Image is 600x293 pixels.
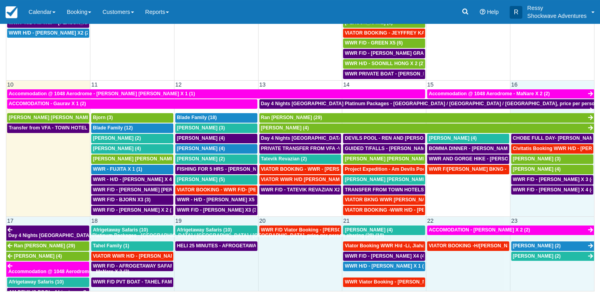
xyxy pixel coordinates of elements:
[513,177,596,182] span: WWR F/D - [PERSON_NAME] X 3 (4)
[175,206,257,215] a: WWR F/D - [PERSON_NAME] X3 (3)
[261,187,347,193] span: WWR F/D - TATEVIK REVAZIAN X2 (2)
[343,144,425,154] a: GUIDED T/FALLS - [PERSON_NAME] AND [PERSON_NAME] X4 (4)
[6,252,89,261] a: [PERSON_NAME] (4)
[343,241,425,251] a: Viator Booking WWR H/d -Li, Jiahao X 2 (2)
[345,207,472,213] span: VIATOR BOOKING -WWR H/D - [PERSON_NAME] X1 (1)
[177,166,285,172] span: FISHING FOR 5 HRS - [PERSON_NAME] X 2 (2)
[91,175,173,185] a: WWR - H/D - [PERSON_NAME] X 4 (4)
[259,185,341,195] a: WWR F/D - TATEVIK REVAZIAN X2 (2)
[343,278,425,287] a: WWR Viator Booking - [PERSON_NAME] X1 (1)
[513,253,561,259] span: [PERSON_NAME] (2)
[6,262,89,277] a: Accommodation @ 1048 Aerodrome - MaNare X 2 (2)
[429,243,535,249] span: VIATOR BOOKING -H/[PERSON_NAME] X 4 (4)
[345,30,458,36] span: VIATOR BOOKING - JEYFFREY KAYLEIGH X 1 (1)
[90,218,98,224] span: 18
[343,226,425,235] a: [PERSON_NAME] (4)
[91,185,173,195] a: WWR F/D - [PERSON_NAME] [PERSON_NAME] X1 (1)
[259,154,341,164] a: Tatevik Revazian (2)
[527,4,587,12] p: Ressy
[175,123,257,133] a: [PERSON_NAME] (3)
[343,206,425,215] a: VIATOR BOOKING -WWR H/D - [PERSON_NAME] X1 (1)
[345,177,435,182] span: [PERSON_NAME] [PERSON_NAME] (4)
[429,156,596,162] span: WWR AND GORGE HIKE - [PERSON_NAME] AND [PERSON_NAME] 4 (4)
[342,81,350,88] span: 14
[14,253,62,259] span: [PERSON_NAME] (4)
[91,252,173,261] a: VIATOR WWR H/D - [PERSON_NAME] 3 (3)
[175,144,257,154] a: [PERSON_NAME] (4)
[343,59,425,69] a: WWR H/D - SOONILL HONG X 2 (2)
[511,252,594,261] a: [PERSON_NAME] (2)
[345,50,449,56] span: WWR F/D - [PERSON_NAME] GRACKO X4 (4)
[9,279,64,285] span: Afrigetaway Safaris (10)
[175,241,257,251] a: HELI 25 MINUTES - AFROGETAWAY SAFARIS X5 (5)
[427,241,509,251] a: VIATOR BOOKING -H/[PERSON_NAME] X 4 (4)
[511,185,593,195] a: WWR F/D - [PERSON_NAME] X 4 (4)
[261,156,307,162] span: Tatevik Revazian (2)
[427,165,509,174] a: WWR F/[PERSON_NAME] BKNG - [PERSON_NAME] [PERSON_NAME] X1 (1)
[7,99,257,109] a: ACCOMODATION - Gaurav X 1 (2)
[175,226,257,235] a: Afrigetaway Safaris (10)
[7,29,89,38] a: WWR H/D - [PERSON_NAME] X2 (2)
[90,81,98,88] span: 11
[93,135,141,141] span: [PERSON_NAME] (2)
[93,115,113,120] span: Bjorn (3)
[343,185,425,195] a: TRANSFER FROM TOWN HOTELS TO VFA - [PERSON_NAME] [PERSON_NAME] X2 (2)
[510,218,518,224] span: 23
[343,49,425,58] a: WWR F/D - [PERSON_NAME] GRACKO X4 (4)
[427,144,509,154] a: BOMMA DINNER - [PERSON_NAME] AND [PERSON_NAME] X4 (4)
[261,177,356,182] span: VIATOR WWR H/D [PERSON_NAME] 1 (1)
[261,125,309,131] span: [PERSON_NAME] (4)
[427,226,594,235] a: ACCOMODATION - [PERSON_NAME] X 2 (2)
[177,135,225,141] span: [PERSON_NAME] (4)
[511,144,593,154] a: Civitatis Booking WWR H/D - [PERSON_NAME] [PERSON_NAME] X4 (4)
[175,195,257,205] a: WWR - H/D - [PERSON_NAME] X5 (5)
[177,197,262,202] span: WWR - H/D - [PERSON_NAME] X5 (5)
[511,134,593,143] a: CHOBE FULL DAY- [PERSON_NAME] AND [PERSON_NAME] X4 (4)
[426,218,434,224] span: 22
[175,185,257,195] a: VIATOR BOOKING - WWR F/D- [PERSON_NAME] 2 (2)
[177,125,225,131] span: [PERSON_NAME] (3)
[345,40,403,46] span: WWR F/D - GREEN X5 (6)
[259,81,266,88] span: 13
[6,226,89,241] a: Day 4 Nights [GEOGRAPHIC_DATA] Platinum Packages - [GEOGRAPHIC_DATA] / [GEOGRAPHIC_DATA] / [GEOGR...
[343,39,425,48] a: WWR F/D - GREEN X5 (6)
[91,144,173,154] a: [PERSON_NAME] (4)
[14,243,75,249] span: Ran [PERSON_NAME] (29)
[93,243,129,249] span: Tahel Family (1)
[259,218,266,224] span: 20
[261,146,465,151] span: PRIVATE TRANSFER FROM VFA -V FSL - [PERSON_NAME] AND [PERSON_NAME] X4 (4)
[510,6,522,19] div: R
[177,243,296,249] span: HELI 25 MINUTES - AFROGETAWAY SAFARIS X5 (5)
[345,61,425,66] span: WWR H/D - SOONILL HONG X 2 (2)
[345,71,453,77] span: WWR PRIVATE BOAT - [PERSON_NAME] X1 (1)
[177,207,258,213] span: WWR F/D - [PERSON_NAME] X3 (3)
[480,9,485,15] i: Help
[91,206,173,215] a: WWR F/D - [PERSON_NAME] X 2 (2)
[261,166,377,172] span: VIATOR BOOKING - WWR - [PERSON_NAME] 2 (2)
[8,269,129,274] span: Accommodation @ 1048 Aerodrome - MaNare X 2 (2)
[93,253,191,259] span: VIATOR WWR H/D - [PERSON_NAME] 3 (3)
[93,227,148,233] span: Afrigetaway Safaris (10)
[345,20,393,25] span: [PERSON_NAME] (1)
[9,125,194,131] span: Transfer from VFA - TOWN HOTELS - [PERSON_NAME] [PERSON_NAME] X 2 (1)
[177,187,301,193] span: VIATOR BOOKING - WWR F/D- [PERSON_NAME] 2 (2)
[177,227,232,233] span: Afrigetaway Safaris (10)
[6,218,14,224] span: 17
[345,135,460,141] span: DEVILS POOL - REN AND [PERSON_NAME] X4 (4)
[91,154,173,164] a: [PERSON_NAME] [PERSON_NAME] (5)
[345,227,393,233] span: [PERSON_NAME] (4)
[174,81,182,88] span: 12
[345,146,498,151] span: GUIDED T/FALLS - [PERSON_NAME] AND [PERSON_NAME] X4 (4)
[91,226,173,235] a: Afrigetaway Safaris (10)
[511,175,593,185] a: WWR F/D - [PERSON_NAME] X 3 (4)
[427,89,594,99] a: Accommodation @ 1048 Aerodrome - MaNare X 2 (2)
[9,91,195,96] span: Accommodation @ 1048 Aerodrome - [PERSON_NAME] [PERSON_NAME] X 1 (1)
[511,241,594,251] a: [PERSON_NAME] (2)
[426,81,434,88] span: 15
[9,101,86,106] span: ACCOMODATION - Gaurav X 1 (2)
[345,187,544,193] span: TRANSFER FROM TOWN HOTELS TO VFA - [PERSON_NAME] [PERSON_NAME] X2 (2)
[345,166,486,172] span: Project Expedition - Am Devils Pool- [PERSON_NAME] X 2 (2)
[343,262,425,271] a: WWR H/D - [PERSON_NAME] X 1 (1)
[429,91,550,96] span: Accommodation @ 1048 Aerodrome - MaNare X 2 (2)
[427,134,509,143] a: [PERSON_NAME] (4)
